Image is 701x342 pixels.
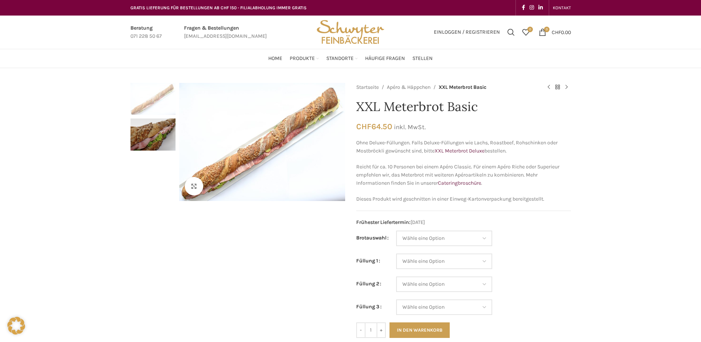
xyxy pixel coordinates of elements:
button: In den Warenkorb [389,322,450,338]
div: 1 / 2 [130,83,176,118]
span: Einloggen / Registrieren [434,30,500,35]
label: Brotauswahl [356,234,389,242]
span: XXL Meterbrot Basic [439,83,486,91]
span: Produkte [290,55,315,62]
div: Secondary navigation [549,0,575,15]
a: Suchen [504,25,518,40]
span: Standorte [326,55,354,62]
span: 0 [527,27,533,32]
a: Home [268,51,282,66]
a: Standorte [326,51,358,66]
p: Dieses Produkt wird geschnitten in einer Einweg-Kartonverpackung bereitgestellt. [356,195,571,203]
span: 0 [544,27,549,32]
a: XXL Meterbrot Deluxe [435,148,484,154]
a: Häufige Fragen [365,51,405,66]
a: Infobox link [130,24,162,41]
p: Ohne Deluxe-Füllungen. Falls Deluxe-Füllungen wie Lachs, Roastbeef, Rohschinken oder Mostbröckli ... [356,139,571,155]
h1: XXL Meterbrot Basic [356,99,571,114]
a: Site logo [314,28,387,35]
a: Linkedin social link [536,3,545,13]
img: XXL Meterbrot Basic [130,83,176,115]
a: Facebook social link [520,3,527,13]
input: + [377,322,386,338]
img: XXL Meterbrot Basic – Bild 2 [130,118,176,150]
a: Cateringbroschüre [438,180,481,186]
a: 0 [518,25,533,40]
bdi: 0.00 [552,29,571,35]
a: Produkte [290,51,319,66]
a: Einloggen / Registrieren [430,25,504,40]
span: Frühester Liefertermin: [356,219,411,225]
span: Häufige Fragen [365,55,405,62]
span: CHF [356,122,371,131]
div: Meine Wunschliste [518,25,533,40]
span: KONTAKT [553,5,571,10]
label: Füllung 2 [356,280,381,288]
span: Stellen [412,55,433,62]
a: 0 CHF0.00 [535,25,575,40]
a: Instagram social link [527,3,536,13]
nav: Breadcrumb [356,83,537,92]
a: Startseite [356,83,379,91]
a: Infobox link [184,24,267,41]
span: GRATIS LIEFERUNG FÜR BESTELLUNGEN AB CHF 150 - FILIALABHOLUNG IMMER GRATIS [130,5,307,10]
a: Next product [562,83,571,92]
a: Apéro & Häppchen [387,83,431,91]
a: KONTAKT [553,0,571,15]
div: Main navigation [127,51,575,66]
p: Reicht für ca. 10 Personen bei einem Apéro Classic. Für einem Apéro Riche oder Superieur empfehle... [356,163,571,188]
img: Bäckerei Schwyter [314,16,387,49]
label: Füllung 1 [356,257,380,265]
a: Stellen [412,51,433,66]
span: [DATE] [356,218,571,227]
input: Produktmenge [365,322,377,338]
bdi: 64.50 [356,122,392,131]
span: Home [268,55,282,62]
small: inkl. MwSt. [394,123,426,131]
a: Previous product [544,83,553,92]
div: 1 / 2 [177,83,347,201]
input: - [356,322,365,338]
div: 2 / 2 [130,118,176,154]
label: Füllung 3 [356,303,382,311]
span: CHF [552,29,561,35]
